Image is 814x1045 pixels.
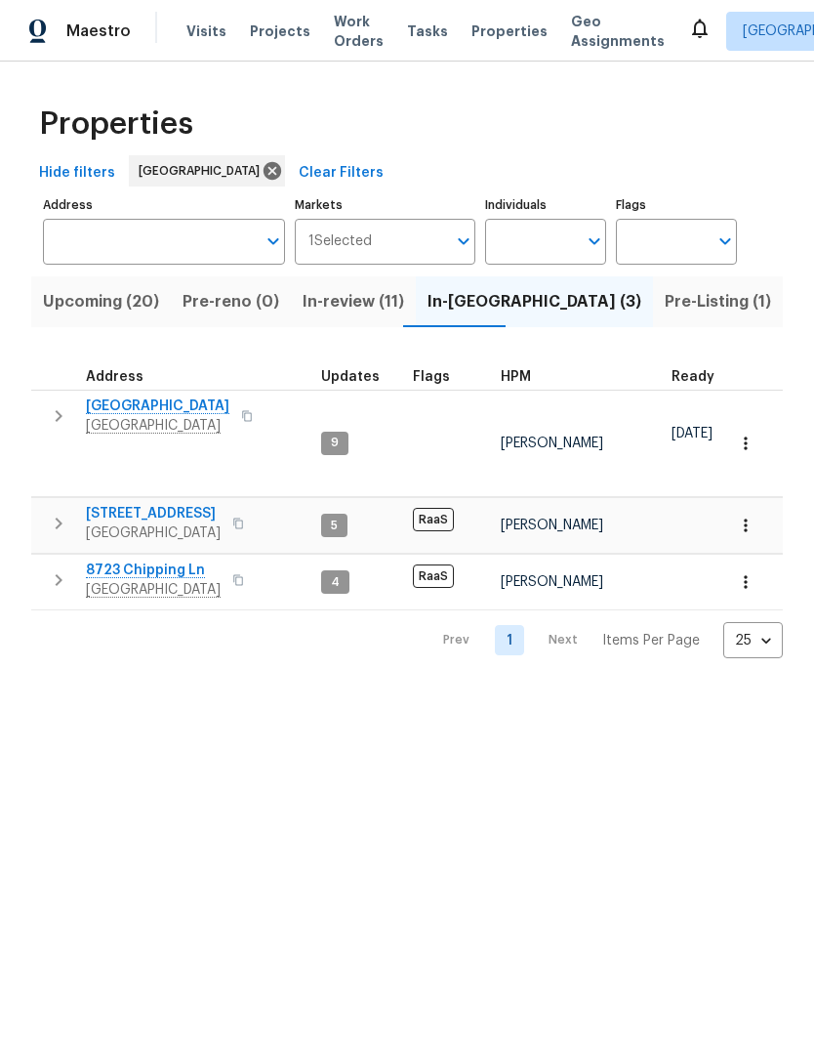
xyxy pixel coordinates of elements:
span: 9 [323,435,346,451]
span: Updates [321,370,380,384]
nav: Pagination Navigation [425,622,783,658]
p: Items Per Page [602,631,700,650]
span: Properties [471,21,548,41]
span: Projects [250,21,310,41]
span: Work Orders [334,12,384,51]
span: Tasks [407,24,448,38]
span: Ready [672,370,714,384]
div: 25 [723,615,783,666]
span: [PERSON_NAME] [501,437,603,450]
button: Open [712,228,739,255]
button: Open [450,228,477,255]
button: Hide filters [31,155,123,191]
span: Visits [186,21,226,41]
label: Individuals [485,199,606,211]
span: In-[GEOGRAPHIC_DATA] (3) [427,288,641,315]
span: Address [86,370,143,384]
span: Flags [413,370,450,384]
button: Open [581,228,608,255]
span: Maestro [66,21,131,41]
span: Pre-reno (0) [183,288,279,315]
span: Hide filters [39,161,115,186]
div: [GEOGRAPHIC_DATA] [129,155,285,187]
span: [GEOGRAPHIC_DATA] [86,523,221,543]
span: [STREET_ADDRESS] [86,504,221,523]
span: HPM [501,370,531,384]
span: In-review (11) [303,288,404,315]
label: Flags [616,199,737,211]
span: Properties [39,114,193,134]
span: [GEOGRAPHIC_DATA] [139,161,267,181]
span: [PERSON_NAME] [501,519,603,532]
span: Upcoming (20) [43,288,159,315]
span: Clear Filters [299,161,384,186]
label: Markets [295,199,476,211]
span: [PERSON_NAME] [501,575,603,589]
span: RaaS [413,564,454,588]
button: Open [260,228,287,255]
button: Clear Filters [291,155,391,191]
span: RaaS [413,508,454,531]
span: 5 [323,518,346,534]
a: Goto page 1 [495,625,524,655]
label: Address [43,199,285,211]
span: Geo Assignments [571,12,665,51]
span: 4 [323,574,347,591]
div: Earliest renovation start date (first business day after COE or Checkout) [672,370,732,384]
span: [DATE] [672,427,712,440]
span: Pre-Listing (1) [665,288,771,315]
span: 1 Selected [308,233,372,250]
